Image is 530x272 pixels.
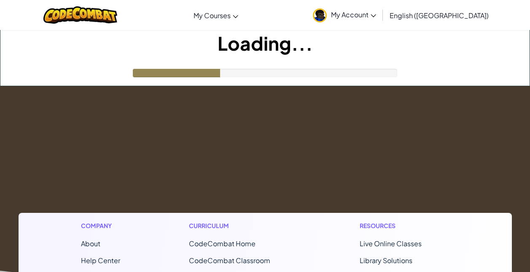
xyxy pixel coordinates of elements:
[360,221,449,230] h1: Resources
[331,10,376,19] span: My Account
[313,8,327,22] img: avatar
[189,4,242,27] a: My Courses
[81,239,100,248] a: About
[189,239,256,248] span: CodeCombat Home
[309,2,380,28] a: My Account
[43,6,117,24] img: CodeCombat logo
[0,30,530,56] h1: Loading...
[390,11,489,20] span: English ([GEOGRAPHIC_DATA])
[360,239,422,248] a: Live Online Classes
[194,11,231,20] span: My Courses
[360,256,412,265] a: Library Solutions
[81,221,120,230] h1: Company
[385,4,493,27] a: English ([GEOGRAPHIC_DATA])
[189,256,270,265] a: CodeCombat Classroom
[189,221,291,230] h1: Curriculum
[81,256,120,265] a: Help Center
